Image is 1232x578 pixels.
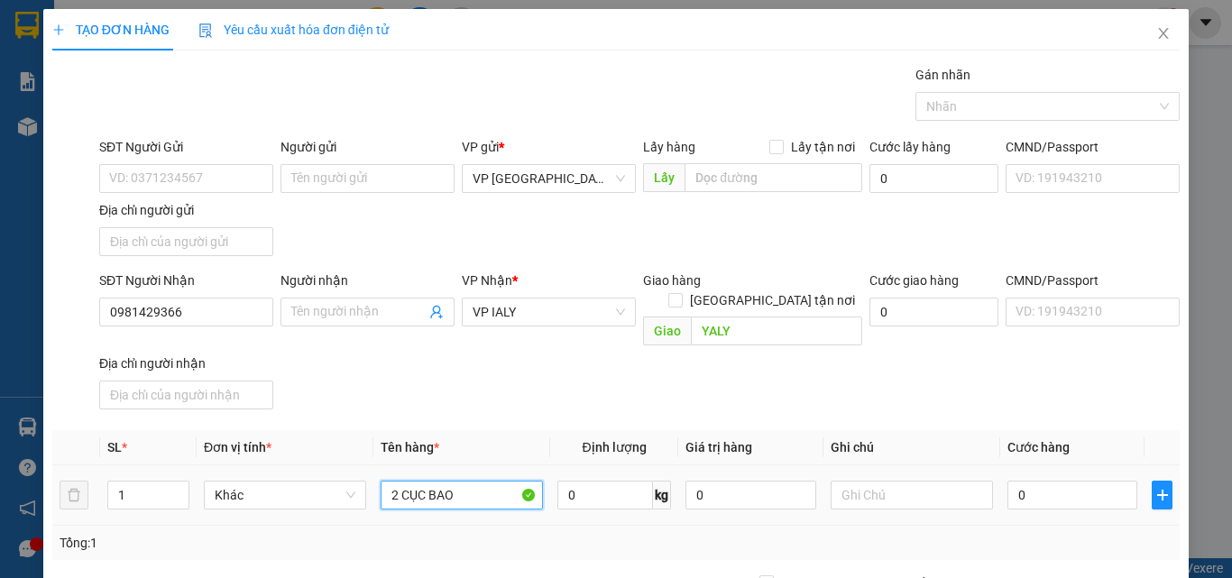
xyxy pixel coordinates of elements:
[99,271,273,290] div: SĐT Người Nhận
[204,440,271,454] span: Đơn vị tính
[1138,9,1189,60] button: Close
[473,298,625,326] span: VP IALY
[643,140,695,154] span: Lấy hàng
[462,273,512,288] span: VP Nhận
[429,305,444,319] span: user-add
[462,137,636,157] div: VP gửi
[1007,440,1070,454] span: Cước hàng
[60,533,477,553] div: Tổng: 1
[831,481,993,509] input: Ghi Chú
[869,164,998,193] input: Cước lấy hàng
[869,273,959,288] label: Cước giao hàng
[643,273,701,288] span: Giao hàng
[683,290,862,310] span: [GEOGRAPHIC_DATA] tận nơi
[869,140,951,154] label: Cước lấy hàng
[99,137,273,157] div: SĐT Người Gửi
[685,163,862,192] input: Dọc đường
[52,23,65,36] span: plus
[381,440,439,454] span: Tên hàng
[1152,481,1172,509] button: plus
[823,430,1000,465] th: Ghi chú
[653,481,671,509] span: kg
[1153,488,1172,502] span: plus
[280,271,455,290] div: Người nhận
[915,68,970,82] label: Gán nhãn
[685,440,752,454] span: Giá trị hàng
[198,23,389,37] span: Yêu cầu xuất hóa đơn điện tử
[99,381,273,409] input: Địa chỉ của người nhận
[107,440,122,454] span: SL
[685,481,815,509] input: 0
[582,440,646,454] span: Định lượng
[1006,271,1180,290] div: CMND/Passport
[1156,26,1171,41] span: close
[215,482,355,509] span: Khác
[784,137,862,157] span: Lấy tận nơi
[381,481,543,509] input: VD: Bàn, Ghế
[99,200,273,220] div: Địa chỉ người gửi
[643,163,685,192] span: Lấy
[691,317,862,345] input: Dọc đường
[99,353,273,373] div: Địa chỉ người nhận
[198,23,213,38] img: icon
[643,317,691,345] span: Giao
[99,227,273,256] input: Địa chỉ của người gửi
[280,137,455,157] div: Người gửi
[1006,137,1180,157] div: CMND/Passport
[60,481,88,509] button: delete
[869,298,998,326] input: Cước giao hàng
[52,23,170,37] span: TẠO ĐƠN HÀNG
[473,165,625,192] span: VP Đà Nẵng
